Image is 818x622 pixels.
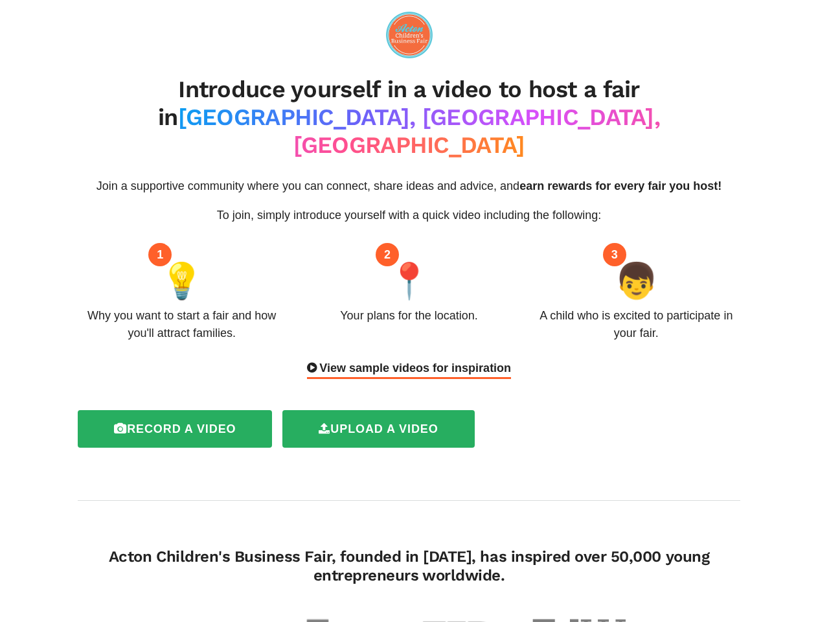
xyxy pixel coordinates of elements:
[615,255,658,307] span: 👦
[387,255,431,307] span: 📍
[519,179,721,192] span: earn rewards for every fair you host!
[78,547,740,584] h4: Acton Children's Business Fair, founded in [DATE], has inspired over 50,000 young entrepreneurs w...
[78,410,272,448] label: Record a video
[532,307,740,342] div: A child who is excited to participate in your fair.
[78,76,740,160] h2: Introduce yourself in a video to host a fair in
[160,255,203,307] span: 💡
[282,410,474,448] label: Upload a video
[148,243,172,266] div: 1
[386,12,433,58] img: logo-09e7f61fd0461591446672a45e28a4aa4e3f772ea81a4ddf9c7371a8bcc222a1.png
[78,307,286,342] div: Why you want to start a fair and how you'll attract families.
[78,207,740,224] p: To join, simply introduce yourself with a quick video including the following:
[340,307,477,325] div: Your plans for the location.
[603,243,626,266] div: 3
[376,243,399,266] div: 2
[307,360,511,379] div: View sample videos for inspiration
[178,104,660,159] span: [GEOGRAPHIC_DATA], [GEOGRAPHIC_DATA], [GEOGRAPHIC_DATA]
[78,178,740,195] p: Join a supportive community where you can connect, share ideas and advice, and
